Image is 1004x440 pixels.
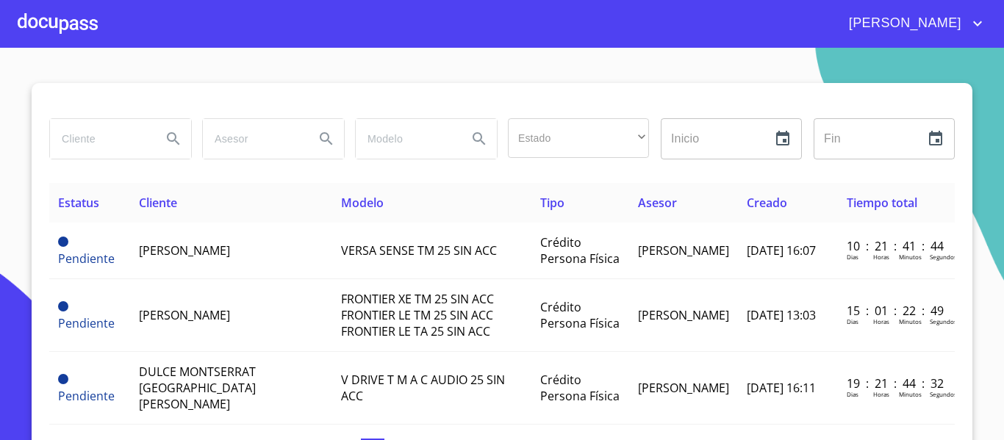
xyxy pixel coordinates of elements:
span: V DRIVE T M A C AUDIO 25 SIN ACC [341,372,505,404]
button: Search [156,121,191,156]
span: Tiempo total [847,195,917,211]
span: Pendiente [58,301,68,311]
span: Pendiente [58,237,68,247]
span: Modelo [341,195,384,211]
p: 19 : 21 : 44 : 32 [847,375,946,392]
input: search [356,119,456,159]
p: Dias [847,253,858,261]
span: Pendiente [58,250,115,267]
span: Crédito Persona Física [540,234,620,267]
span: [DATE] 13:03 [747,307,816,323]
span: [PERSON_NAME] [638,242,729,259]
input: search [203,119,303,159]
p: Segundos [930,317,957,325]
span: Tipo [540,195,564,211]
button: Search [462,121,497,156]
span: [PERSON_NAME] [638,380,729,396]
p: 10 : 21 : 41 : 44 [847,238,946,254]
span: [PERSON_NAME] [139,242,230,259]
span: [DATE] 16:07 [747,242,816,259]
span: Pendiente [58,315,115,331]
p: Minutos [899,317,922,325]
p: Segundos [930,390,957,398]
button: Search [309,121,344,156]
p: Dias [847,390,858,398]
span: Creado [747,195,787,211]
span: DULCE MONTSERRAT [GEOGRAPHIC_DATA] [PERSON_NAME] [139,364,256,412]
span: Pendiente [58,374,68,384]
div: ​ [508,118,649,158]
span: [PERSON_NAME] [139,307,230,323]
span: [PERSON_NAME] [638,307,729,323]
span: Estatus [58,195,99,211]
p: Horas [873,253,889,261]
input: search [50,119,150,159]
p: 15 : 01 : 22 : 49 [847,303,946,319]
p: Segundos [930,253,957,261]
span: [PERSON_NAME] [838,12,969,35]
span: VERSA SENSE TM 25 SIN ACC [341,242,497,259]
p: Dias [847,317,858,325]
p: Horas [873,317,889,325]
span: Cliente [139,195,177,211]
p: Minutos [899,390,922,398]
button: account of current user [838,12,986,35]
span: Asesor [638,195,677,211]
span: Crédito Persona Física [540,299,620,331]
p: Minutos [899,253,922,261]
span: [DATE] 16:11 [747,380,816,396]
p: Horas [873,390,889,398]
span: FRONTIER XE TM 25 SIN ACC FRONTIER LE TM 25 SIN ACC FRONTIER LE TA 25 SIN ACC [341,291,494,339]
span: Crédito Persona Física [540,372,620,404]
span: Pendiente [58,388,115,404]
